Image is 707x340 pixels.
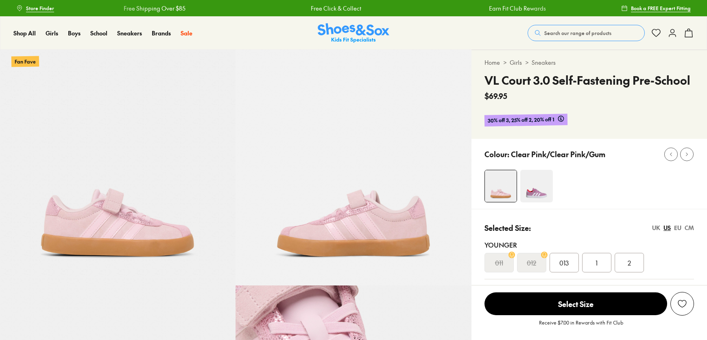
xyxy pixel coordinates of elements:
div: UK [652,224,660,232]
a: Brands [152,29,171,37]
a: Shoes & Sox [318,23,389,43]
span: 30% off 3, 25% off 2, 20% off 1 [487,115,554,125]
a: Sneakers [117,29,142,37]
a: Girls [46,29,58,37]
img: 4-548232_1 [485,170,517,202]
a: Home [484,58,500,67]
a: Earn Fit Club Rewards [488,4,545,13]
img: SNS_Logo_Responsive.svg [318,23,389,43]
a: Girls [510,58,522,67]
div: US [663,224,671,232]
div: EU [674,224,681,232]
s: 012 [527,258,536,268]
button: Add to Wishlist [670,292,694,316]
p: Fan Fave [11,56,39,67]
p: Colour: [484,149,509,160]
p: Receive $7.00 in Rewards with Fit Club [539,319,623,333]
s: 011 [495,258,503,268]
a: Shop All [13,29,36,37]
a: School [90,29,107,37]
h4: VL Court 3.0 Self-Fastening Pre-School [484,72,690,89]
div: > > [484,58,694,67]
img: 5-548233_1 [236,50,471,285]
a: Boys [68,29,81,37]
span: 013 [559,258,569,268]
div: Younger [484,240,694,250]
a: Book a FREE Expert Fitting [621,1,691,15]
span: 2 [628,258,631,268]
button: Select Size [484,292,667,316]
a: Free Shipping Over $85 [123,4,185,13]
span: $69.95 [484,90,507,101]
span: Book a FREE Expert Fitting [631,4,691,12]
a: Sale [181,29,192,37]
a: Free Click & Collect [310,4,360,13]
img: 4-548235_1 [520,170,553,202]
a: Store Finder [16,1,54,15]
a: Sneakers [532,58,556,67]
span: Store Finder [26,4,54,12]
span: Search our range of products [544,29,611,37]
p: Selected Size: [484,222,531,233]
div: CM [685,224,694,232]
span: 1 [596,258,598,268]
p: Clear Pink/Clear Pink/Gum [511,149,605,160]
button: Search our range of products [528,25,645,41]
